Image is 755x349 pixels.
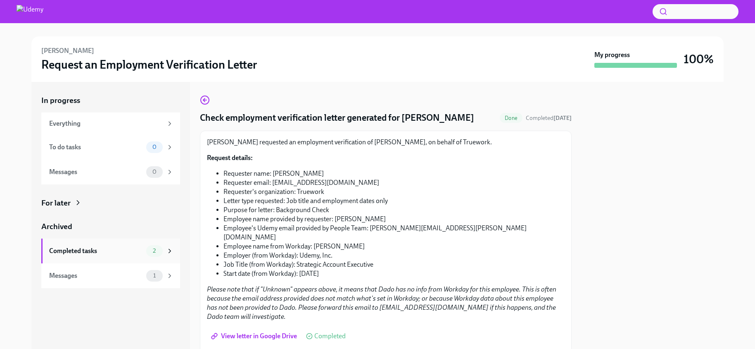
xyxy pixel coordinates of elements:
[41,239,180,263] a: Completed tasks2
[223,169,565,178] li: Requester name: [PERSON_NAME]
[200,112,474,124] h4: Check employment verification letter generated for [PERSON_NAME]
[223,215,565,224] li: Employee name provided by requester: [PERSON_NAME]
[41,46,94,55] h6: [PERSON_NAME]
[526,115,572,122] span: Completed
[49,246,143,256] div: Completed tasks
[41,57,257,72] h3: Request an Employment Verification Letter
[223,242,565,251] li: Employee name from Workday: [PERSON_NAME]
[49,119,163,128] div: Everything
[148,273,161,279] span: 1
[147,144,161,150] span: 0
[223,206,565,215] li: Purpose for letter: Background Check
[526,114,572,122] span: October 9th, 2025 10:56
[41,160,180,184] a: Messages0
[223,178,565,187] li: Requester email: [EMAIL_ADDRESS][DOMAIN_NAME]
[223,251,565,260] li: Employer (from Workday): Udemy, Inc.
[49,143,143,152] div: To do tasks
[207,154,253,162] strong: Request details:
[223,187,565,196] li: Requester's organization: Truework
[41,263,180,288] a: Messages1
[223,260,565,269] li: Job Title (from Workday): Strategic Account Executive
[41,198,71,208] div: For later
[223,224,565,242] li: Employee's Udemy email provided by People Team: [PERSON_NAME][EMAIL_ADDRESS][PERSON_NAME][DOMAIN_...
[684,52,714,67] h3: 100%
[594,50,630,60] strong: My progress
[147,169,161,175] span: 0
[148,248,161,254] span: 2
[49,167,143,177] div: Messages
[314,333,346,339] span: Completed
[207,328,303,344] a: View letter in Google Drive
[207,285,556,320] em: Please note that if "Unknown" appears above, it means that Dado has no info from Workday for this...
[500,115,522,121] span: Done
[41,221,180,232] a: Archived
[49,271,143,280] div: Messages
[17,5,43,18] img: Udemy
[223,196,565,206] li: Letter type requested: Job title and employment dates only
[41,135,180,160] a: To do tasks0
[41,95,180,106] a: In progress
[213,332,297,340] span: View letter in Google Drive
[553,115,572,122] strong: [DATE]
[207,138,565,147] p: [PERSON_NAME] requested an employment verification of [PERSON_NAME], on behalf of Truework.
[223,269,565,278] li: Start date (from Workday): [DATE]
[41,198,180,208] a: For later
[41,112,180,135] a: Everything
